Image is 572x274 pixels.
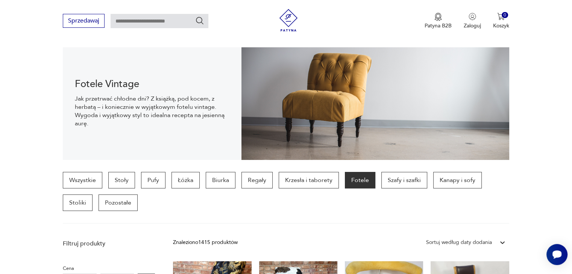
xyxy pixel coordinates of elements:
[425,13,452,29] a: Ikona medaluPatyna B2B
[464,22,481,29] p: Zaloguj
[75,95,229,128] p: Jak przetrwać chłodne dni? Z książką, pod kocem, z herbatą – i koniecznie w wyjątkowym fotelu vin...
[425,13,452,29] button: Patyna B2B
[195,16,204,25] button: Szukaj
[63,172,102,188] a: Wszystkie
[241,47,509,160] img: 9275102764de9360b0b1aa4293741aa9.jpg
[433,172,482,188] a: Kanapy i sofy
[464,13,481,29] button: Zaloguj
[241,172,273,188] a: Regały
[63,239,155,248] p: Filtruj produkty
[381,172,427,188] a: Szafy i szafki
[425,22,452,29] p: Patyna B2B
[497,13,505,20] img: Ikona koszyka
[345,172,375,188] a: Fotele
[173,238,238,247] div: Znaleziono 1415 produktów
[99,194,138,211] a: Pozostałe
[63,194,93,211] a: Stoliki
[63,264,155,272] p: Cena
[546,244,567,265] iframe: Smartsupp widget button
[63,19,105,24] a: Sprzedawaj
[426,238,492,247] div: Sortuj według daty dodania
[434,13,442,21] img: Ikona medalu
[493,13,509,29] button: 0Koszyk
[141,172,165,188] a: Pufy
[108,172,135,188] a: Stoły
[493,22,509,29] p: Koszyk
[63,14,105,28] button: Sprzedawaj
[502,12,508,18] div: 0
[277,9,300,32] img: Patyna - sklep z meblami i dekoracjami vintage
[171,172,200,188] a: Łóżka
[75,80,229,89] h1: Fotele Vintage
[469,13,476,20] img: Ikonka użytkownika
[206,172,235,188] a: Biurka
[279,172,339,188] a: Krzesła i taborety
